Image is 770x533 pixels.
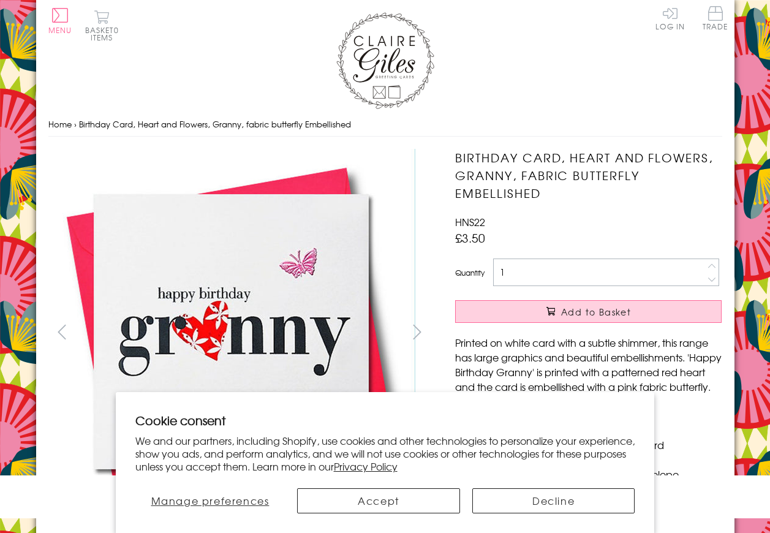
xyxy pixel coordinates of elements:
[455,335,722,394] p: Printed on white card with a subtle shimmer, this range has large graphics and beautiful embellis...
[455,149,722,202] h1: Birthday Card, Heart and Flowers, Granny, fabric butterfly Embellished
[48,8,72,34] button: Menu
[91,25,119,43] span: 0 items
[703,6,728,32] a: Trade
[336,12,434,109] img: Claire Giles Greetings Cards
[48,149,415,516] img: Birthday Card, Heart and Flowers, Granny, fabric butterfly Embellished
[455,229,485,246] span: £3.50
[48,118,72,130] a: Home
[85,10,119,41] button: Basket0 items
[455,300,722,323] button: Add to Basket
[135,434,635,472] p: We and our partners, including Shopify, use cookies and other technologies to personalize your ex...
[455,267,485,278] label: Quantity
[334,459,398,474] a: Privacy Policy
[151,493,270,508] span: Manage preferences
[403,318,431,346] button: next
[655,6,685,30] a: Log In
[472,488,635,513] button: Decline
[74,118,77,130] span: ›
[135,412,635,429] h2: Cookie consent
[79,118,351,130] span: Birthday Card, Heart and Flowers, Granny, fabric butterfly Embellished
[48,112,722,137] nav: breadcrumbs
[135,488,285,513] button: Manage preferences
[48,25,72,36] span: Menu
[455,214,485,229] span: HNS22
[703,6,728,30] span: Trade
[561,306,631,318] span: Add to Basket
[48,318,76,346] button: prev
[297,488,460,513] button: Accept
